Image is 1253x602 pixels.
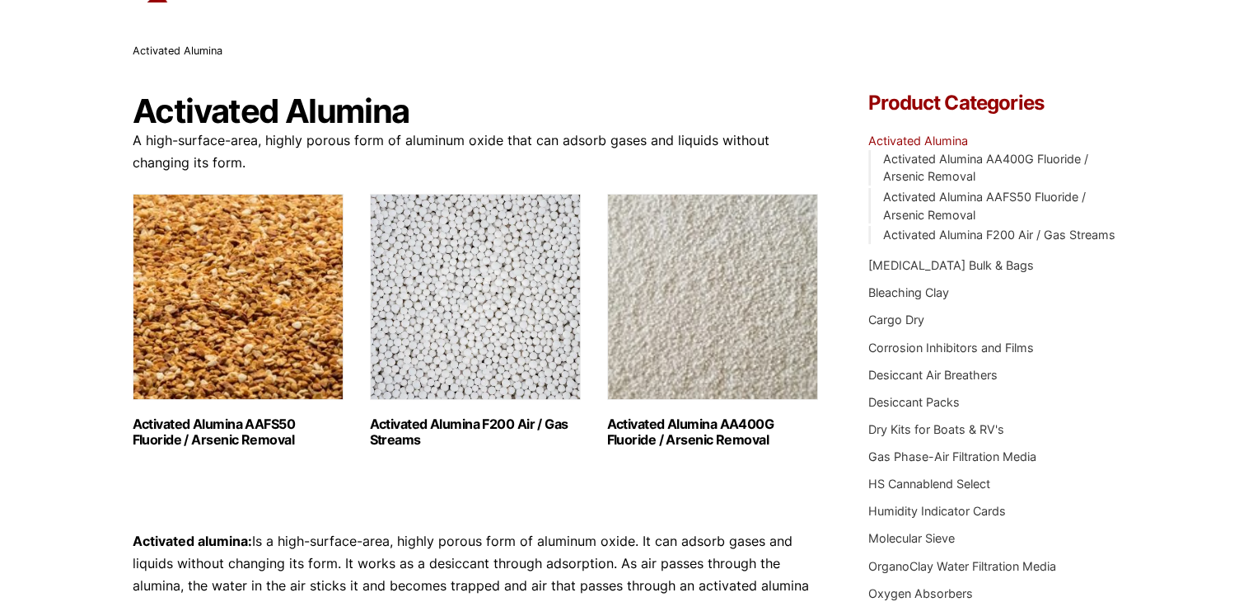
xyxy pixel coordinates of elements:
[868,134,968,148] a: Activated Alumina
[868,504,1006,518] a: Humidity Indicator Cards
[868,93,1120,113] h4: Product Categories
[882,190,1085,222] a: Activated Alumina AAFS50 Fluoride / Arsenic Removal
[868,313,924,327] a: Cargo Dry
[868,285,949,299] a: Bleaching Clay
[370,194,581,448] a: Visit product category Activated Alumina F200 Air / Gas Streams
[607,416,818,448] h2: Activated Alumina AA400G Fluoride / Arsenic Removal
[133,533,252,549] strong: Activated alumina:
[370,194,581,400] img: Activated Alumina F200 Air / Gas Streams
[607,194,818,448] a: Visit product category Activated Alumina AA400G Fluoride / Arsenic Removal
[133,194,344,400] img: Activated Alumina AAFS50 Fluoride / Arsenic Removal
[133,416,344,448] h2: Activated Alumina AAFS50 Fluoride / Arsenic Removal
[868,341,1034,355] a: Corrosion Inhibitors and Films
[868,395,960,409] a: Desiccant Packs
[882,152,1087,184] a: Activated Alumina AA400G Fluoride / Arsenic Removal
[882,228,1115,242] a: Activated Alumina F200 Air / Gas Streams
[868,368,998,382] a: Desiccant Air Breathers
[133,194,344,448] a: Visit product category Activated Alumina AAFS50 Fluoride / Arsenic Removal
[133,45,222,57] span: Activated Alumina
[607,194,818,400] img: Activated Alumina AA400G Fluoride / Arsenic Removal
[868,531,955,545] a: Molecular Sieve
[370,416,581,448] h2: Activated Alumina F200 Air / Gas Streams
[868,477,990,491] a: HS Cannablend Select
[868,258,1034,272] a: [MEDICAL_DATA] Bulk & Bags
[868,586,973,600] a: Oxygen Absorbers
[133,93,820,129] h1: Activated Alumina
[133,129,820,174] p: A high-surface-area, highly porous form of aluminum oxide that can adsorb gases and liquids witho...
[868,559,1056,573] a: OrganoClay Water Filtration Media
[868,422,1004,436] a: Dry Kits for Boats & RV's
[868,449,1036,463] a: Gas Phase-Air Filtration Media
